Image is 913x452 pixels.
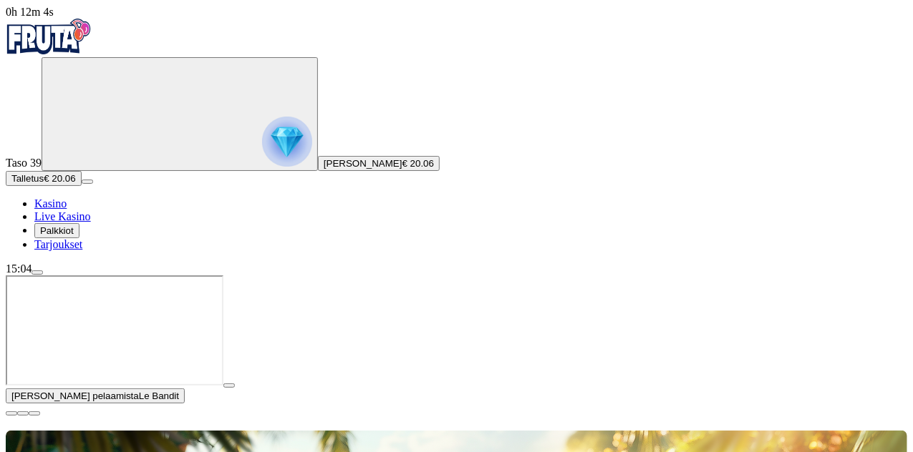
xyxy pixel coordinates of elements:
button: Palkkiot [34,223,79,238]
nav: Main menu [6,197,907,251]
button: menu [82,180,93,184]
a: Live Kasino [34,210,91,222]
nav: Primary [6,19,907,251]
button: Talletusplus icon€ 20.06 [6,171,82,186]
button: [PERSON_NAME]€ 20.06 [318,156,440,171]
span: € 20.06 [44,173,75,184]
img: reward progress [262,117,312,167]
button: reward progress [42,57,318,171]
button: menu [32,270,43,275]
span: Le Bandit [139,390,179,401]
span: user session time [6,6,54,18]
span: Palkkiot [40,225,74,236]
span: Talletus [11,173,44,184]
a: Kasino [34,197,67,210]
span: 15:04 [6,262,32,275]
a: Fruta [6,44,92,56]
span: [PERSON_NAME] pelaamista [11,390,139,401]
button: chevron-down icon [17,411,29,416]
a: Tarjoukset [34,238,82,250]
button: fullscreen icon [29,411,40,416]
span: Taso 39 [6,157,42,169]
button: play icon [223,383,235,388]
iframe: Le Bandit [6,275,223,385]
span: € 20.06 [402,158,434,169]
img: Fruta [6,19,92,54]
button: close icon [6,411,17,416]
button: [PERSON_NAME] pelaamistaLe Bandit [6,388,185,403]
span: [PERSON_NAME] [324,158,402,169]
